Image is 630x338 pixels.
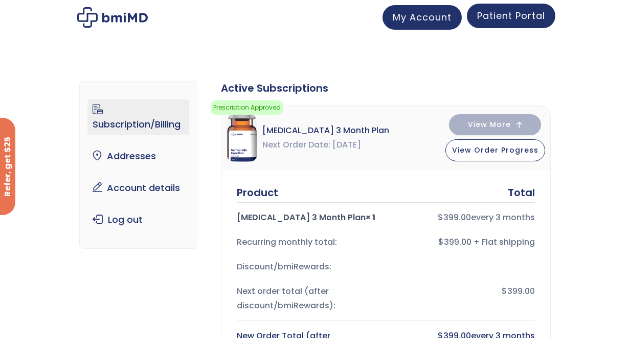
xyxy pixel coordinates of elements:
[227,114,257,162] img: Sermorelin 3 Month Plan
[262,138,330,152] span: Next Order Date
[237,235,380,249] div: Recurring monthly total:
[449,114,541,135] button: View More
[87,209,189,230] a: Log out
[467,4,555,28] a: Patient Portal
[87,99,189,135] a: Subscription/Billing
[87,145,189,167] a: Addresses
[392,284,535,313] div: $399.00
[332,138,361,152] span: [DATE]
[392,235,535,249] div: $399.00 + Flat shipping
[237,185,278,200] div: Product
[392,210,535,225] div: every 3 months
[452,145,538,155] span: View Order Progress
[393,11,452,24] span: My Account
[211,100,283,115] span: Prescription Approved
[445,139,545,161] button: View Order Progress
[366,212,375,223] strong: × 1
[237,260,380,274] div: Discount/bmiRewards:
[87,177,189,199] a: Account details
[382,5,462,30] a: My Account
[468,121,511,128] span: View More
[221,81,551,95] div: Active Subscriptions
[477,9,545,22] span: Patient Portal
[438,212,443,223] span: $
[79,81,197,249] nav: Account pages
[508,185,535,200] div: Total
[237,210,380,225] div: [MEDICAL_DATA] 3 Month Plan
[438,212,471,223] bdi: 399.00
[237,284,380,313] div: Next order total (after discount/bmiRewards):
[77,7,148,28] img: My account
[262,123,389,138] span: [MEDICAL_DATA] 3 Month Plan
